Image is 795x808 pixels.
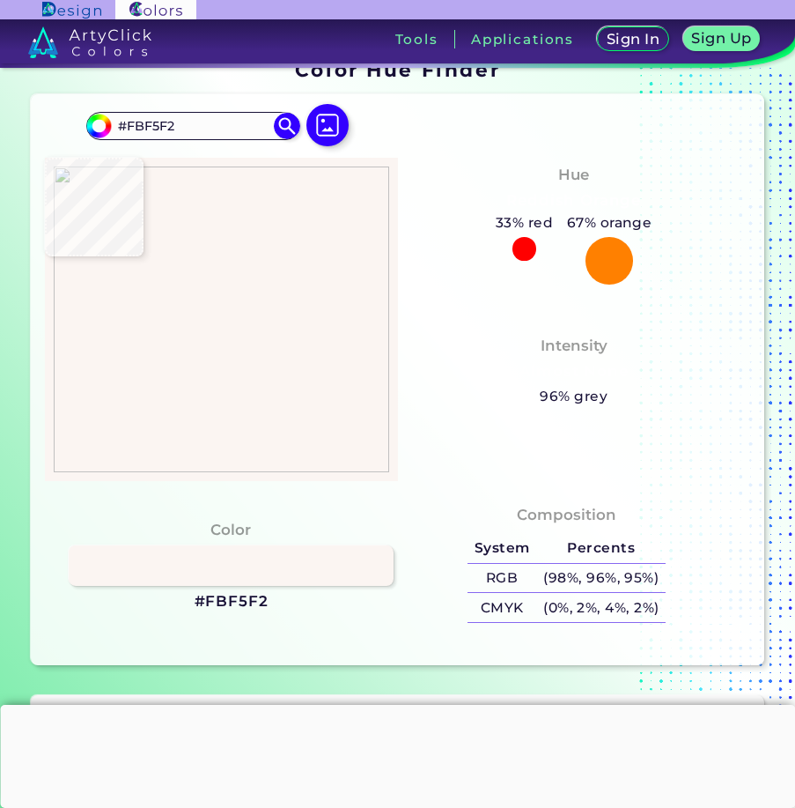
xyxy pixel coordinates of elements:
[541,333,607,359] h4: Intensity
[467,593,536,622] h5: CMYK
[558,162,589,188] h4: Hue
[600,27,666,50] a: Sign In
[608,33,658,46] h5: Sign In
[210,517,251,543] h4: Color
[694,32,749,45] h5: Sign Up
[536,564,666,593] h5: (98%, 96%, 95%)
[467,564,536,593] h5: RGB
[536,534,666,563] h5: Percents
[560,211,659,234] h5: 67% orange
[395,33,438,46] h3: Tools
[306,104,349,146] img: icon picture
[536,593,666,622] h5: (0%, 2%, 4%, 2%)
[499,190,649,211] h3: Reddish Orange
[540,385,607,408] h5: 96% grey
[686,27,757,50] a: Sign Up
[54,167,388,472] img: 6755667b-8c7d-4a32-96c7-1aa82a9ef081
[467,534,536,563] h5: System
[42,2,101,19] img: ArtyClick Design logo
[512,361,636,382] h3: Almost None
[274,113,300,139] img: icon search
[111,114,275,137] input: type color..
[195,591,269,612] h3: #FBF5F2
[471,33,574,46] h3: Applications
[517,502,616,528] h4: Composition
[489,211,560,234] h5: 33% red
[28,26,152,58] img: logo_artyclick_colors_white.svg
